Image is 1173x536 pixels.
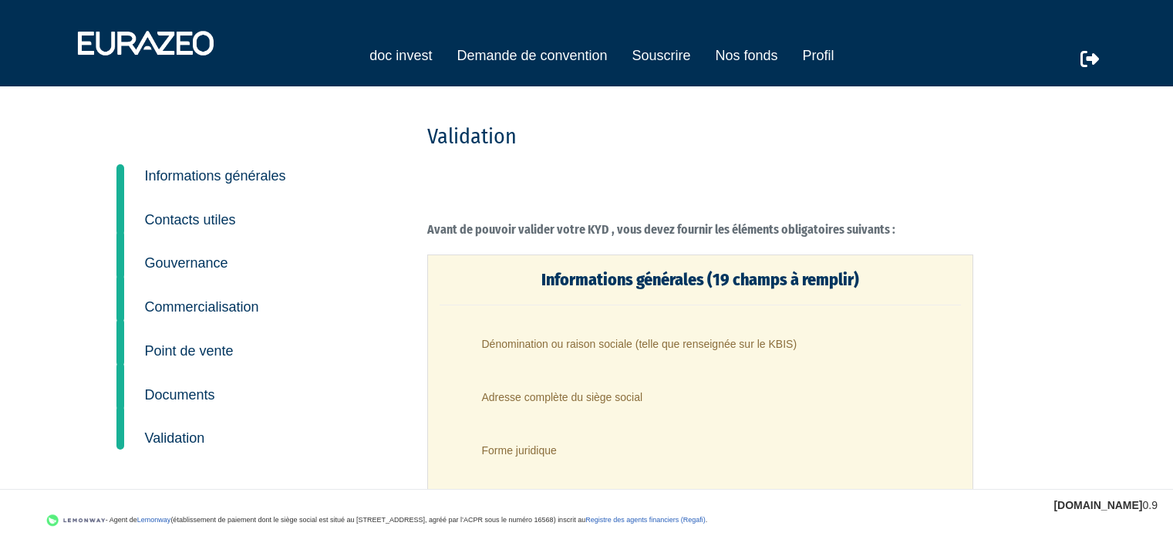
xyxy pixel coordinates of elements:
a: Demande de convention [457,45,607,66]
small: Informations générales [145,168,286,184]
small: Documents [145,387,215,403]
a: 3 [116,231,124,278]
a: doc invest [369,45,432,66]
a: Registre des agents financiers (Regafi) [585,516,706,524]
strong: [DOMAIN_NAME] [1053,499,1142,511]
a: Lemonway [137,516,171,524]
small: Contacts utiles [145,212,236,228]
small: Gouvernance [145,255,228,271]
li: Dénomination ou raison sociale (telle que renseignée sur le KBIS) [470,321,961,359]
li: Ville de l'immatriculation RCS [470,480,961,519]
small: Point de vente [145,343,234,359]
div: - Agent de (établissement de paiement dont le siège social est situé au [STREET_ADDRESS], agréé p... [15,513,1158,528]
a: 7 [116,406,124,450]
a: 5 [116,319,124,366]
a: Nos fonds [716,45,778,66]
a: 6 [116,362,124,410]
div: 0.9 [1053,497,1158,513]
a: Souscrire [632,45,691,66]
a: Profil [803,45,834,66]
li: Adresse complète du siège social [470,374,961,413]
a: 2 [116,187,124,235]
a: 4 [116,275,124,322]
a: 1 [116,164,124,195]
li: Forme juridique [470,427,961,466]
img: logo-lemonway.png [46,513,106,528]
label: Avant de pouvoir valider votre KYD , vous devez fournir les éléments obligatoires suivants : [427,221,973,239]
small: Validation [145,430,205,446]
p: Validation [427,121,851,152]
h4: Informations générales (19 champs à remplir) [440,271,961,305]
small: Commercialisation [145,299,259,315]
img: 1731417592-eurazeo_logo_blanc.png [66,20,225,66]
